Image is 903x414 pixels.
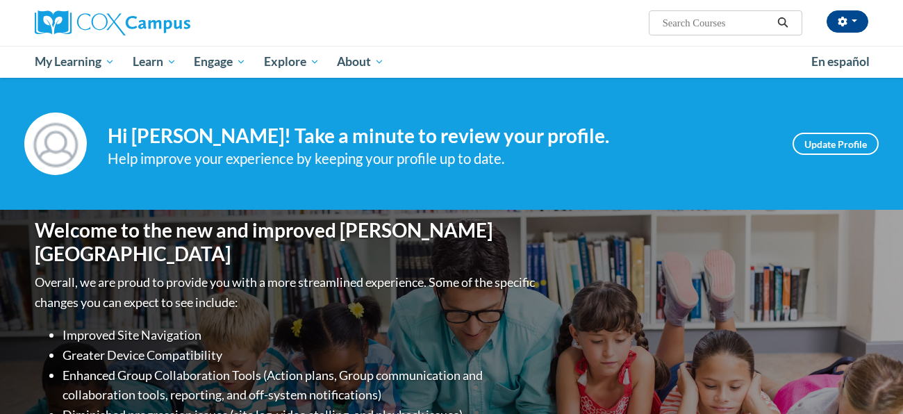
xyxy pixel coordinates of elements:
[133,53,176,70] span: Learn
[329,46,394,78] a: About
[14,46,889,78] div: Main menu
[811,54,870,69] span: En español
[24,113,87,175] img: Profile Image
[255,46,329,78] a: Explore
[661,15,772,31] input: Search Courses
[772,15,793,31] button: Search
[63,345,538,365] li: Greater Device Compatibility
[35,10,299,35] a: Cox Campus
[63,325,538,345] li: Improved Site Navigation
[108,124,772,148] h4: Hi [PERSON_NAME]! Take a minute to review your profile.
[793,133,879,155] a: Update Profile
[337,53,384,70] span: About
[847,358,892,403] iframe: Button to launch messaging window
[26,46,124,78] a: My Learning
[35,10,190,35] img: Cox Campus
[35,272,538,313] p: Overall, we are proud to provide you with a more streamlined experience. Some of the specific cha...
[802,47,879,76] a: En español
[194,53,246,70] span: Engage
[108,147,772,170] div: Help improve your experience by keeping your profile up to date.
[63,365,538,406] li: Enhanced Group Collaboration Tools (Action plans, Group communication and collaboration tools, re...
[827,10,868,33] button: Account Settings
[35,219,538,265] h1: Welcome to the new and improved [PERSON_NAME][GEOGRAPHIC_DATA]
[35,53,115,70] span: My Learning
[124,46,185,78] a: Learn
[185,46,255,78] a: Engage
[264,53,320,70] span: Explore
